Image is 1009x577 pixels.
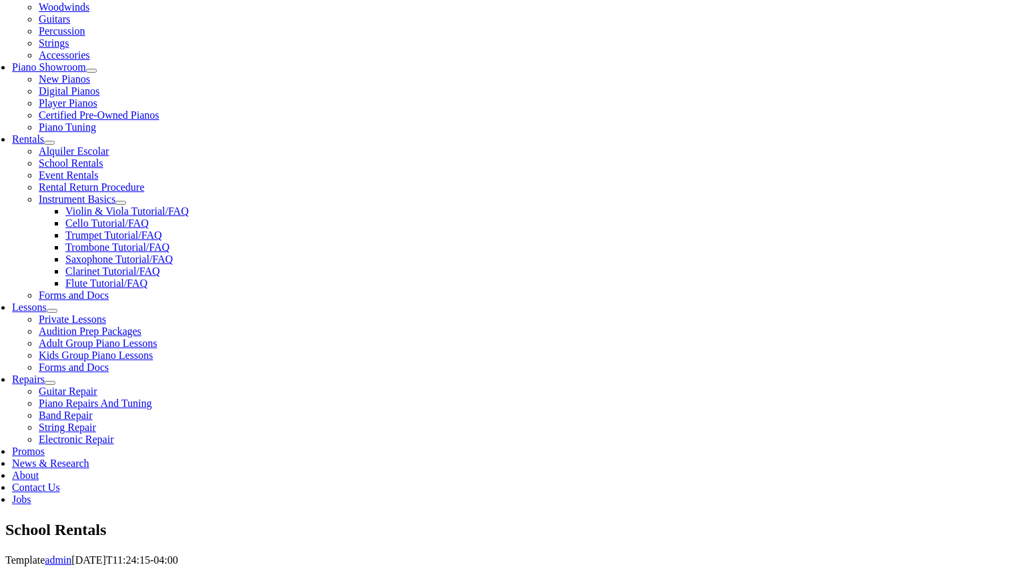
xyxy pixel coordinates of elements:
a: School Rentals [39,157,103,169]
a: Private Lessons [39,314,106,325]
a: Rentals [12,133,44,145]
a: Kids Group Piano Lessons [39,350,153,361]
a: Piano Tuning [39,121,96,133]
a: Guitars [39,13,70,25]
h1: School Rentals [5,519,1004,542]
a: Jobs [12,494,31,505]
button: Open submenu of Repairs [45,381,55,385]
a: Violin & Viola Tutorial/FAQ [65,205,189,217]
a: Forms and Docs [39,362,109,373]
a: Band Repair [39,410,92,421]
a: Trombone Tutorial/FAQ [65,241,170,253]
a: Adult Group Piano Lessons [39,338,157,349]
a: admin [45,554,71,566]
a: Electronic Repair [39,434,113,445]
a: Percussion [39,25,85,37]
a: Saxophone Tutorial/FAQ [65,253,173,265]
a: Clarinet Tutorial/FAQ [65,265,160,277]
a: Event Rentals [39,169,98,181]
a: Rental Return Procedure [39,181,144,193]
input: Page [111,3,147,17]
a: Lessons [12,302,47,313]
a: Strings [39,37,69,49]
span: of 2 [147,3,167,17]
a: Forms and Docs [39,290,109,301]
a: Player Pianos [39,97,97,109]
a: String Repair [39,422,96,433]
span: Template [5,554,45,566]
a: Flute Tutorial/FAQ [65,277,147,289]
a: Woodwinds [39,1,89,13]
a: Piano Showroom [12,61,86,73]
a: Audition Prep Packages [39,326,141,337]
button: Open submenu of Rentals [44,141,55,145]
button: Open submenu of Instrument Basics [115,201,126,205]
button: Open submenu of Lessons [47,309,57,313]
a: Piano Repairs And Tuning [39,398,151,409]
button: Open submenu of Piano Showroom [86,69,97,73]
a: Instrument Basics [39,193,115,205]
a: Certified Pre-Owned Pianos [39,109,159,121]
a: About [12,470,39,481]
span: [DATE]T11:24:15-04:00 [71,554,178,566]
select: Zoom [384,3,487,17]
a: Contact Us [12,482,60,493]
a: News & Research [12,458,89,469]
a: New Pianos [39,73,90,85]
a: Accessories [39,49,89,61]
a: Cello Tutorial/FAQ [65,217,149,229]
section: Page Title Bar [5,519,1004,542]
a: Promos [12,446,45,457]
a: Repairs [12,374,45,385]
a: Digital Pianos [39,85,99,97]
a: Guitar Repair [39,386,97,397]
a: Trumpet Tutorial/FAQ [65,229,161,241]
a: Alquiler Escolar [39,145,109,157]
